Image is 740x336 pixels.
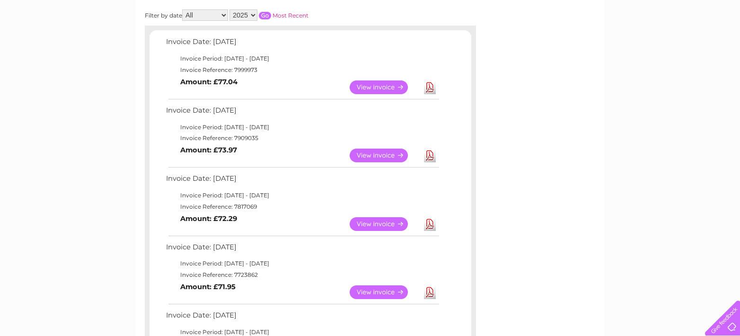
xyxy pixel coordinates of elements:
[26,25,74,53] img: logo.png
[147,5,594,46] div: Clear Business is a trading name of Verastar Limited (registered in [GEOGRAPHIC_DATA] No. 3667643...
[350,149,419,162] a: View
[180,146,237,154] b: Amount: £73.97
[164,309,440,327] td: Invoice Date: [DATE]
[273,12,308,19] a: Most Recent
[424,285,436,299] a: Download
[597,40,618,47] a: Energy
[562,5,627,17] a: 0333 014 3131
[424,80,436,94] a: Download
[164,122,440,133] td: Invoice Period: [DATE] - [DATE]
[350,217,419,231] a: View
[624,40,652,47] a: Telecoms
[709,40,731,47] a: Log out
[180,78,238,86] b: Amount: £77.04
[164,241,440,258] td: Invoice Date: [DATE]
[145,9,393,21] div: Filter by date
[350,80,419,94] a: View
[164,104,440,122] td: Invoice Date: [DATE]
[424,149,436,162] a: Download
[350,285,419,299] a: View
[164,64,440,76] td: Invoice Reference: 7999973
[658,40,671,47] a: Blog
[164,53,440,64] td: Invoice Period: [DATE] - [DATE]
[164,133,440,144] td: Invoice Reference: 7909035
[164,190,440,201] td: Invoice Period: [DATE] - [DATE]
[424,217,436,231] a: Download
[164,35,440,53] td: Invoice Date: [DATE]
[164,258,440,269] td: Invoice Period: [DATE] - [DATE]
[164,172,440,190] td: Invoice Date: [DATE]
[180,214,237,223] b: Amount: £72.29
[164,269,440,281] td: Invoice Reference: 7723862
[164,201,440,212] td: Invoice Reference: 7817069
[180,283,236,291] b: Amount: £71.95
[573,40,591,47] a: Water
[677,40,700,47] a: Contact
